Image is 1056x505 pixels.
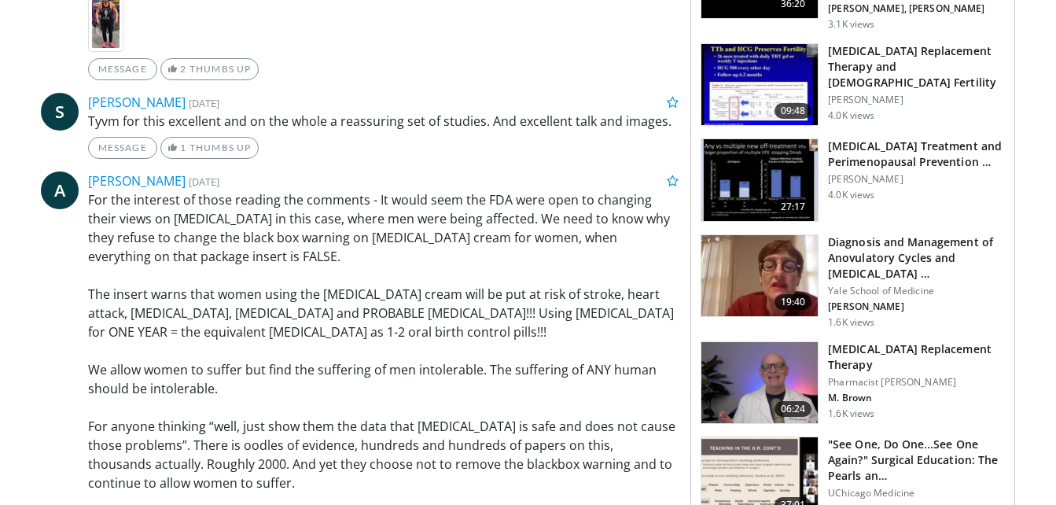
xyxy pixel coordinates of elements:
[701,235,818,317] img: a20366b8-806b-4cee-9f37-fa50921b49e8.150x105_q85_crop-smart_upscale.jpg
[828,94,1005,106] p: [PERSON_NAME]
[828,2,1005,15] p: [PERSON_NAME], [PERSON_NAME]
[88,172,186,190] a: [PERSON_NAME]
[701,234,1005,329] a: 19:40 Diagnosis and Management of Anovulatory Cycles and [MEDICAL_DATA] … Yale School of Medicine...
[41,171,79,209] a: A
[189,96,219,110] small: [DATE]
[828,316,874,329] p: 1.6K views
[41,93,79,131] a: S
[701,44,818,126] img: 58e29ddd-d015-4cd9-bf96-f28e303b730c.150x105_q85_crop-smart_upscale.jpg
[828,300,1005,313] p: [PERSON_NAME]
[828,487,1005,499] p: UChicago Medicine
[828,376,1005,389] p: Pharmacist [PERSON_NAME]
[701,342,818,424] img: e23de6d5-b3cf-4de1-8780-c4eec047bbc0.150x105_q85_crop-smart_upscale.jpg
[701,43,1005,127] a: 09:48 [MEDICAL_DATA] Replacement Therapy and [DEMOGRAPHIC_DATA] Fertility [PERSON_NAME] 4.0K views
[88,58,157,80] a: Message
[88,94,186,111] a: [PERSON_NAME]
[828,109,874,122] p: 4.0K views
[775,294,812,310] span: 19:40
[180,63,186,75] span: 2
[828,43,1005,90] h3: [MEDICAL_DATA] Replacement Therapy and [DEMOGRAPHIC_DATA] Fertility
[160,58,259,80] a: 2 Thumbs Up
[828,392,1005,404] p: M. Brown
[180,142,186,153] span: 1
[701,341,1005,425] a: 06:24 [MEDICAL_DATA] Replacement Therapy Pharmacist [PERSON_NAME] M. Brown 1.6K views
[160,137,259,159] a: 1 Thumbs Up
[828,189,874,201] p: 4.0K views
[828,407,874,420] p: 1.6K views
[775,103,812,119] span: 09:48
[828,18,874,31] p: 3.1K views
[88,112,679,131] p: Tyvm for this excellent and on the whole a reassuring set of studies. And excellent talk and images.
[828,341,1005,373] h3: [MEDICAL_DATA] Replacement Therapy
[775,401,812,417] span: 06:24
[775,199,812,215] span: 27:17
[88,137,157,159] a: Message
[828,285,1005,297] p: Yale School of Medicine
[828,437,1005,484] h3: "See One, Do One...See One Again?" Surgical Education: The Pearls an…
[828,234,1005,282] h3: Diagnosis and Management of Anovulatory Cycles and [MEDICAL_DATA] …
[828,173,1005,186] p: [PERSON_NAME]
[828,138,1005,170] h3: [MEDICAL_DATA] Treatment and Perimenopausal Prevention …
[189,175,219,189] small: [DATE]
[701,139,818,221] img: 2e2af35b-ac69-4a8c-8299-52d50beee67e.150x105_q85_crop-smart_upscale.jpg
[701,138,1005,222] a: 27:17 [MEDICAL_DATA] Treatment and Perimenopausal Prevention … [PERSON_NAME] 4.0K views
